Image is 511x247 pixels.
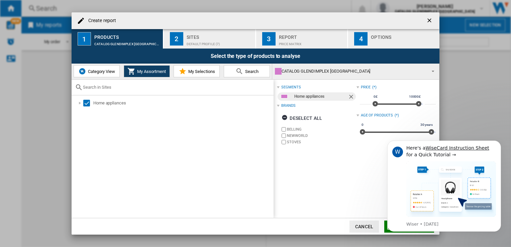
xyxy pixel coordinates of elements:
span: 0 [361,122,365,128]
div: Default profile (7) [187,39,252,46]
ng-md-icon: Remove [348,93,356,101]
div: Deselect all [282,112,322,124]
label: BELLING [287,127,356,132]
button: My Selections [174,65,220,77]
input: Search in Sites [83,85,270,90]
div: Price [361,85,371,90]
img: wiser-icon-blue.png [78,67,86,75]
div: 3 [262,32,276,46]
input: brand.name [282,140,286,144]
div: 1 [78,32,91,46]
div: CATALOG GLENDIMPLEX [GEOGRAPHIC_DATA]:Home appliances [94,39,160,46]
button: Search [224,65,270,77]
div: Price Matrix [279,39,345,46]
label: NEWWORLD [287,133,356,138]
button: 4 Options [348,29,439,49]
div: Sites [187,32,252,39]
button: Category View [74,65,120,77]
button: Cancel [349,221,379,233]
div: Home appliances [294,92,347,101]
button: 2 Sites Default profile (7) [164,29,256,49]
button: 3 Report Price Matrix [256,29,348,49]
button: 1 Products CATALOG GLENDIMPLEX [GEOGRAPHIC_DATA]:Home appliances [72,29,164,49]
div: Age of products [361,113,393,118]
div: 4 [354,32,368,46]
input: brand.name [282,134,286,138]
span: My Selections [187,69,215,74]
label: STOVES [287,140,356,145]
span: My Assortment [135,69,166,74]
button: Deselect all [280,112,324,124]
div: Home appliances [93,100,273,106]
input: brand.name [282,127,286,132]
ng-md-icon: getI18NText('BUTTONS.CLOSE_DIALOG') [426,17,434,25]
div: CATALOG GLENDIMPLEX [GEOGRAPHIC_DATA] [275,67,426,76]
div: Report [279,32,345,39]
button: getI18NText('BUTTONS.CLOSE_DIALOG') [423,14,437,27]
div: Products [94,32,160,39]
span: 10000£ [408,94,422,99]
span: 30 years [419,122,434,128]
div: Brands [281,103,295,108]
div: 2 [170,32,183,46]
div: Options [371,32,437,39]
div: Select the type of products to analyse [72,49,439,64]
span: 0£ [373,94,379,99]
md-checkbox: Select [83,100,93,106]
button: My Assortment [124,65,170,77]
span: Category View [86,69,115,74]
span: Search [243,69,259,74]
div: segments [281,85,301,90]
